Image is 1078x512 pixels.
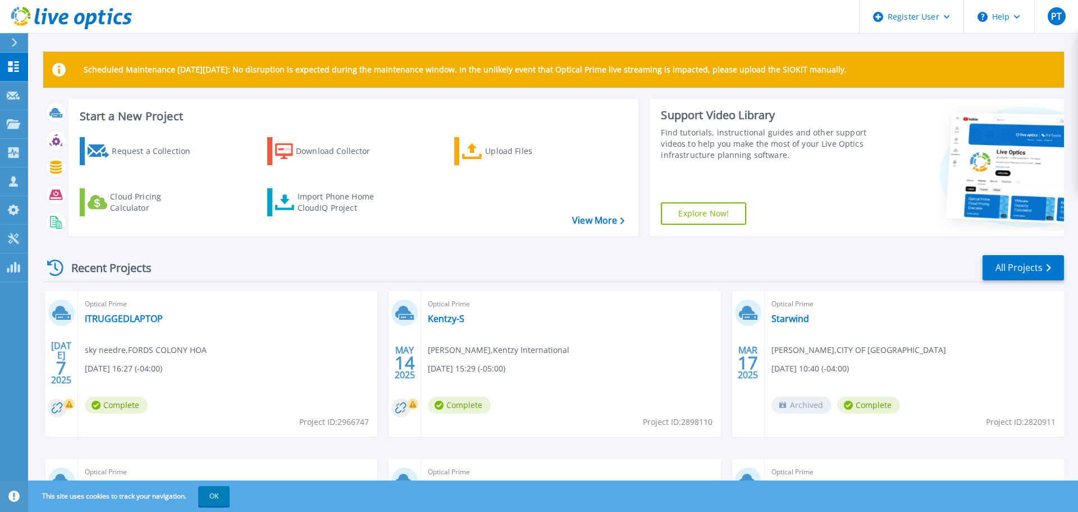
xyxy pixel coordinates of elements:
[299,416,369,428] span: Project ID: 2966747
[43,254,167,282] div: Recent Projects
[771,363,849,375] span: [DATE] 10:40 (-04:00)
[110,191,200,214] div: Cloud Pricing Calculator
[85,466,371,478] span: Optical Prime
[428,344,569,356] span: [PERSON_NAME] , Kentzy International
[737,342,759,383] div: MAR 2025
[661,202,746,225] a: Explore Now!
[85,397,148,414] span: Complete
[31,486,230,506] span: This site uses cookies to track your navigation.
[296,140,386,162] div: Download Collector
[80,110,624,123] h3: Start a New Project
[738,358,758,368] span: 17
[112,140,202,162] div: Request a Collection
[428,298,714,310] span: Optical Prime
[267,137,392,165] a: Download Collector
[428,363,505,375] span: [DATE] 15:29 (-05:00)
[85,298,371,310] span: Optical Prime
[51,342,72,383] div: [DATE] 2025
[56,363,66,373] span: 7
[428,466,714,478] span: Optical Prime
[771,466,1057,478] span: Optical Prime
[643,416,712,428] span: Project ID: 2898110
[661,127,872,161] div: Find tutorials, instructional guides and other support videos to help you make the most of your L...
[771,298,1057,310] span: Optical Prime
[771,313,809,324] a: Starwind
[428,313,464,324] a: Kentzy-S
[1051,12,1062,21] span: PT
[454,137,579,165] a: Upload Files
[85,344,207,356] span: sky needre , FORDS COLONY HOA
[428,397,491,414] span: Complete
[85,363,162,375] span: [DATE] 16:27 (-04:00)
[298,191,385,214] div: Import Phone Home CloudIQ Project
[395,358,415,368] span: 14
[85,313,163,324] a: ITRUGGEDLAPTOP
[485,140,575,162] div: Upload Files
[986,416,1056,428] span: Project ID: 2820911
[572,215,624,226] a: View More
[80,137,205,165] a: Request a Collection
[394,342,415,383] div: MAY 2025
[198,486,230,506] button: OK
[983,255,1064,280] a: All Projects
[84,65,847,74] p: Scheduled Maintenance [DATE][DATE]: No disruption is expected during the maintenance window. In t...
[771,397,832,414] span: Archived
[771,344,946,356] span: [PERSON_NAME] , CITY OF [GEOGRAPHIC_DATA]
[661,108,872,123] div: Support Video Library
[80,188,205,216] a: Cloud Pricing Calculator
[837,397,900,414] span: Complete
